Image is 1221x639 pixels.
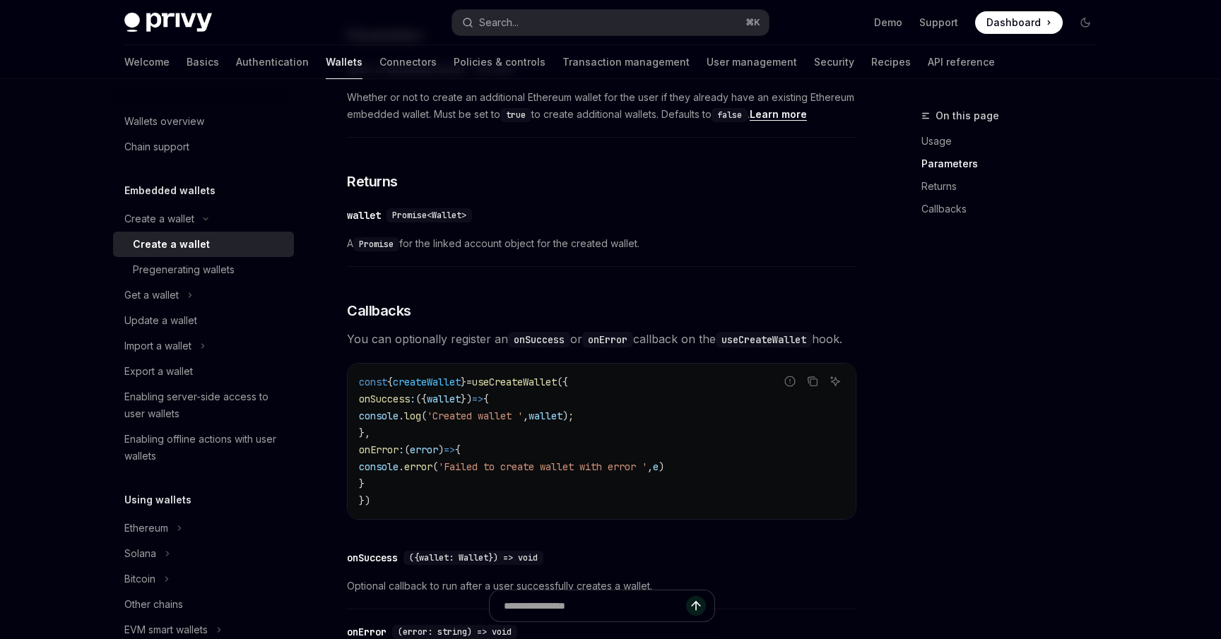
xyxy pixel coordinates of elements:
[455,443,461,456] span: {
[826,372,844,390] button: Ask AI
[113,206,294,232] button: Toggle Create a wallet section
[124,571,155,587] div: Bitcoin
[936,107,999,124] span: On this page
[133,261,235,278] div: Pregenerating wallets
[124,13,212,32] img: dark logo
[359,494,370,507] span: })
[113,566,294,592] button: Toggle Bitcoin section
[359,393,410,405] span: onSuccess
[410,393,415,405] span: :
[392,210,466,221] span: Promise<Wallet>
[347,551,398,565] div: onSuccess
[124,388,285,422] div: Enabling server-side access to user wallets
[919,16,958,30] a: Support
[504,590,686,621] input: Ask a question...
[359,477,365,490] span: }
[523,410,529,422] span: ,
[113,333,294,359] button: Toggle Import a wallet section
[653,460,659,473] span: e
[427,393,461,405] span: wallet
[124,312,197,329] div: Update a wallet
[347,578,856,595] span: Optional callback to run after a user successfully creates a wallet.
[647,460,653,473] span: ,
[712,108,748,122] code: false
[928,45,995,79] a: API reference
[529,410,562,422] span: wallet
[124,491,191,508] h5: Using wallets
[347,329,856,349] span: You can optionally register an or callback on the hook.
[472,376,557,388] span: useCreateWallet
[871,45,911,79] a: Recipes
[707,45,797,79] a: User management
[359,443,399,456] span: onError
[483,393,489,405] span: {
[404,443,410,456] span: (
[353,237,399,251] code: Promise
[438,443,444,456] span: )
[236,45,309,79] a: Authentication
[124,338,191,354] div: Import a wallet
[124,621,208,638] div: EVM smart wallets
[124,431,285,465] div: Enabling offline actions with user wallets
[399,443,404,456] span: :
[124,287,179,304] div: Get a wallet
[814,45,854,79] a: Security
[472,393,483,405] span: =>
[359,376,387,388] span: const
[975,11,1063,34] a: Dashboard
[113,282,294,308] button: Toggle Get a wallet section
[187,45,219,79] a: Basics
[113,359,294,384] a: Export a wallet
[113,109,294,134] a: Wallets overview
[113,426,294,469] a: Enabling offline actions with user wallets
[347,172,398,191] span: Returns
[399,410,404,422] span: .
[562,45,690,79] a: Transaction management
[399,460,404,473] span: .
[686,596,706,616] button: Send message
[421,410,427,422] span: (
[781,372,799,390] button: Report incorrect code
[347,235,856,252] span: A for the linked account object for the created wallet.
[803,372,822,390] button: Copy the contents from the code block
[379,45,437,79] a: Connectors
[557,376,568,388] span: ({
[716,332,812,347] code: useCreateWallet
[393,376,461,388] span: createWallet
[113,308,294,333] a: Update a wallet
[745,17,760,28] span: ⌘ K
[124,182,216,199] h5: Embedded wallets
[461,376,466,388] span: }
[124,45,170,79] a: Welcome
[387,376,393,388] span: {
[659,460,664,473] span: )
[921,153,1108,175] a: Parameters
[124,596,183,613] div: Other chains
[347,89,856,123] span: Whether or not to create an additional Ethereum wallet for the user if they already have an exist...
[124,363,193,380] div: Export a wallet
[113,541,294,566] button: Toggle Solana section
[347,208,381,222] div: wallet
[410,443,438,456] span: error
[444,443,455,456] span: =>
[986,16,1041,30] span: Dashboard
[113,592,294,617] a: Other chains
[347,301,411,321] span: Callbacks
[438,460,647,473] span: 'Failed to create wallet with error '
[921,175,1108,198] a: Returns
[562,410,574,422] span: );
[113,232,294,257] a: Create a wallet
[359,410,399,422] span: console
[113,134,294,160] a: Chain support
[461,393,472,405] span: })
[124,520,168,537] div: Ethereum
[404,460,432,473] span: error
[124,210,194,227] div: Create a wallet
[500,108,531,122] code: true
[479,14,519,31] div: Search...
[452,10,769,35] button: Open search
[113,515,294,541] button: Toggle Ethereum section
[921,198,1108,220] a: Callbacks
[454,45,545,79] a: Policies & controls
[409,552,538,563] span: ({wallet: Wallet}) => void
